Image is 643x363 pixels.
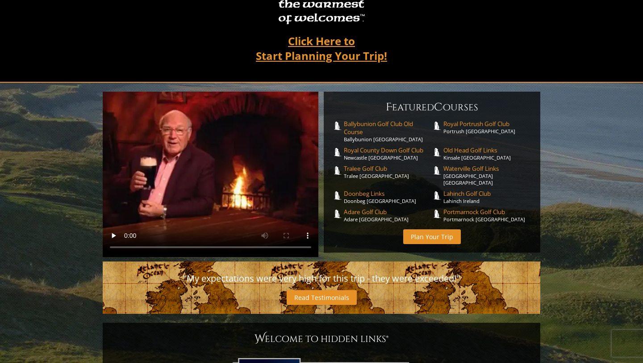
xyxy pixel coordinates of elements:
[344,120,432,143] a: Ballybunion Golf Club Old CourseBallybunion [GEOGRAPHIC_DATA]
[443,146,532,161] a: Old Head Golf LinksKinsale [GEOGRAPHIC_DATA]
[443,146,532,154] span: Old Head Golf Links
[344,190,432,198] span: Doonbeg Links
[344,165,432,179] a: Tralee Golf ClubTralee [GEOGRAPHIC_DATA]
[434,100,443,114] span: C
[443,120,532,135] a: Royal Portrush Golf ClubPortrush [GEOGRAPHIC_DATA]
[112,270,531,287] p: "My expectations were very high for this trip - they were exceeded!"
[443,190,532,204] a: Lahinch Golf ClubLahinch Ireland
[344,146,432,154] span: Royal County Down Golf Club
[443,120,532,128] span: Royal Portrush Golf Club
[443,190,532,198] span: Lahinch Golf Club
[287,290,357,305] a: Read Testimonials
[344,146,432,161] a: Royal County Down Golf ClubNewcastle [GEOGRAPHIC_DATA]
[247,30,396,66] a: Click Here toStart Planning Your Trip!
[333,100,531,114] h6: eatured ourses
[344,165,432,173] span: Tralee Golf Club
[443,165,532,186] a: Waterville Golf Links[GEOGRAPHIC_DATA] [GEOGRAPHIC_DATA]
[344,208,432,223] a: Adare Golf ClubAdare [GEOGRAPHIC_DATA]
[344,208,432,216] span: Adare Golf Club
[443,208,532,223] a: Portmarnock Golf ClubPortmarnock [GEOGRAPHIC_DATA]
[386,100,392,114] span: F
[403,229,461,244] a: Plan Your Trip
[344,190,432,204] a: Doonbeg LinksDoonbeg [GEOGRAPHIC_DATA]
[443,208,532,216] span: Portmarnock Golf Club
[344,120,432,136] span: Ballybunion Golf Club Old Course
[443,165,532,173] span: Waterville Golf Links
[112,332,531,346] h2: Welcome to hidden links®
